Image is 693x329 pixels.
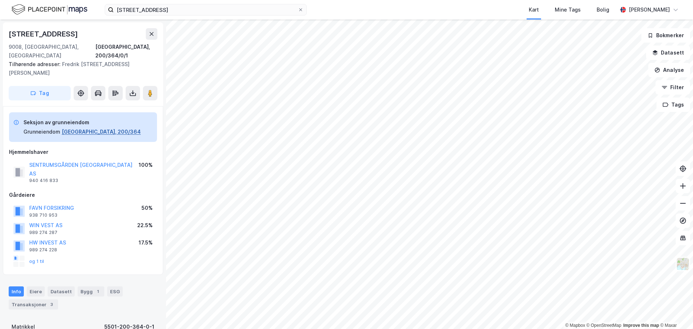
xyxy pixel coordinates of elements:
[9,60,152,77] div: Fredrik [STREET_ADDRESS][PERSON_NAME]
[12,3,87,16] img: logo.f888ab2527a4732fd821a326f86c7f29.svg
[48,301,55,308] div: 3
[9,28,79,40] div: [STREET_ADDRESS]
[9,86,71,100] button: Tag
[62,127,141,136] button: [GEOGRAPHIC_DATA], 200/364
[657,98,690,112] button: Tags
[9,61,62,67] span: Tilhørende adresser:
[137,221,153,230] div: 22.5%
[648,63,690,77] button: Analyse
[27,286,45,296] div: Eiere
[107,286,123,296] div: ESG
[114,4,298,15] input: Søk på adresse, matrikkel, gårdeiere, leietakere eller personer
[623,323,659,328] a: Improve this map
[48,286,75,296] div: Datasett
[565,323,585,328] a: Mapbox
[29,230,57,235] div: 989 274 287
[9,286,24,296] div: Info
[9,191,157,199] div: Gårdeiere
[139,161,153,169] div: 100%
[657,294,693,329] div: Kontrollprogram for chat
[141,204,153,212] div: 50%
[629,5,670,14] div: [PERSON_NAME]
[29,212,57,218] div: 938 710 953
[94,288,101,295] div: 1
[641,28,690,43] button: Bokmerker
[78,286,104,296] div: Bygg
[23,127,60,136] div: Grunneiendom
[657,294,693,329] iframe: Chat Widget
[529,5,539,14] div: Kart
[597,5,609,14] div: Bolig
[676,257,690,271] img: Z
[655,80,690,95] button: Filter
[646,46,690,60] button: Datasett
[29,247,57,253] div: 989 274 228
[23,118,141,127] div: Seksjon av grunneiendom
[9,148,157,156] div: Hjemmelshaver
[95,43,157,60] div: [GEOGRAPHIC_DATA], 200/364/0/1
[555,5,581,14] div: Mine Tags
[139,238,153,247] div: 17.5%
[9,299,58,309] div: Transaksjoner
[29,178,58,183] div: 940 416 833
[9,43,95,60] div: 9008, [GEOGRAPHIC_DATA], [GEOGRAPHIC_DATA]
[587,323,622,328] a: OpenStreetMap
